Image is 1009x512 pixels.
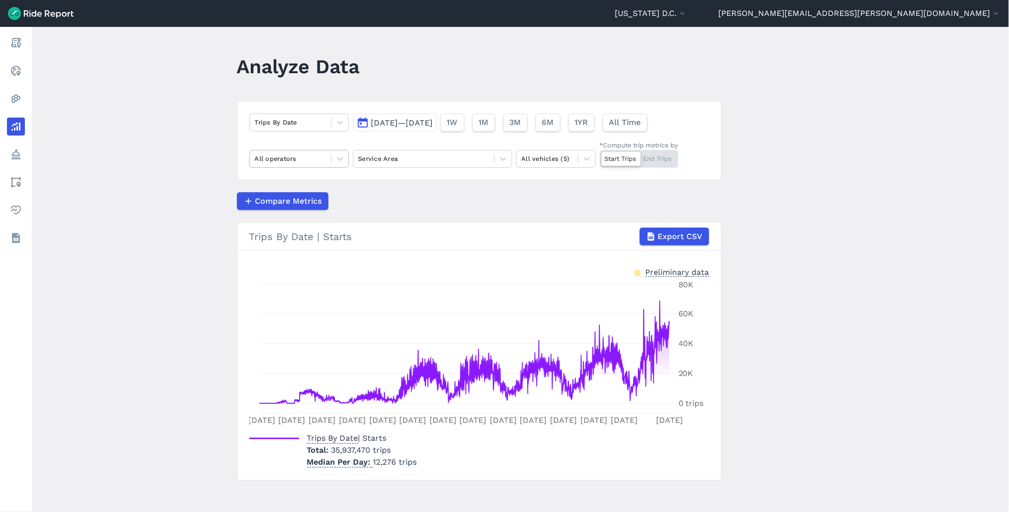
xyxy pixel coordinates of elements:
[248,415,275,425] tspan: [DATE]
[307,454,373,468] span: Median Per Day
[307,445,332,455] span: Total
[490,415,517,425] tspan: [DATE]
[353,114,437,131] button: [DATE]—[DATE]
[339,415,366,425] tspan: [DATE]
[568,114,595,131] button: 1YR
[479,117,489,128] span: 1M
[332,445,391,455] span: 35,937,470 trips
[7,118,25,135] a: Analyze
[459,415,486,425] tspan: [DATE]
[237,192,329,210] button: Compare Metrics
[249,228,709,246] div: Trips By Date | Starts
[678,339,694,349] tspan: 40K
[640,228,709,246] button: Export CSV
[371,118,433,128] span: [DATE]—[DATE]
[678,369,693,379] tspan: 20K
[7,34,25,52] a: Report
[430,415,456,425] tspan: [DATE]
[580,415,607,425] tspan: [DATE]
[719,7,1001,19] button: [PERSON_NAME][EMAIL_ADDRESS][PERSON_NAME][DOMAIN_NAME]
[255,195,322,207] span: Compare Metrics
[7,229,25,247] a: Datasets
[503,114,528,131] button: 3M
[307,433,387,443] span: | Starts
[678,280,694,290] tspan: 80K
[542,117,554,128] span: 6M
[309,415,336,425] tspan: [DATE]
[603,114,648,131] button: All Time
[399,415,426,425] tspan: [DATE]
[510,117,521,128] span: 3M
[646,266,709,277] div: Preliminary data
[520,415,547,425] tspan: [DATE]
[575,117,588,128] span: 1YR
[611,415,638,425] tspan: [DATE]
[7,90,25,108] a: Heatmaps
[7,173,25,191] a: Areas
[447,117,458,128] span: 1W
[656,415,683,425] tspan: [DATE]
[278,415,305,425] tspan: [DATE]
[550,415,577,425] tspan: [DATE]
[609,117,641,128] span: All Time
[658,231,703,243] span: Export CSV
[8,7,74,20] img: Ride Report
[7,62,25,80] a: Realtime
[600,140,678,150] div: *Compute trip metrics by
[7,145,25,163] a: Policy
[678,309,694,319] tspan: 60K
[472,114,495,131] button: 1M
[678,399,704,408] tspan: 0 trips
[536,114,561,131] button: 6M
[307,430,358,444] span: Trips By Date
[615,7,687,19] button: [US_STATE] D.C.
[307,456,417,468] p: 12,276 trips
[369,415,396,425] tspan: [DATE]
[237,53,360,80] h1: Analyze Data
[7,201,25,219] a: Health
[441,114,464,131] button: 1W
